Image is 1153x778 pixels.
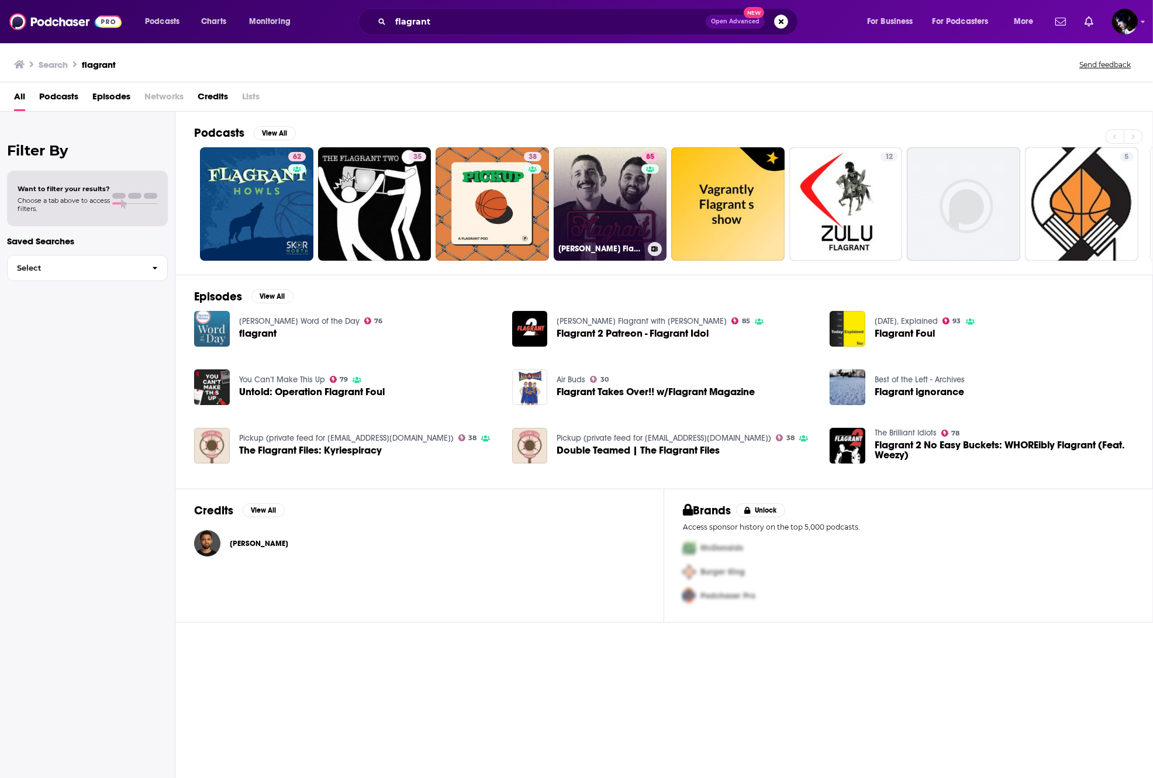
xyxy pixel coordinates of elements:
[194,311,230,347] img: flagrant
[198,87,228,111] span: Credits
[251,289,294,303] button: View All
[194,530,220,556] a: Akaash Singh
[364,317,383,324] a: 76
[249,13,291,30] span: Monitoring
[557,329,709,338] a: Flagrant 2 Patreon - Flagrant Idol
[875,387,964,397] a: Flagrant ignorance
[683,523,1134,531] p: Access sponsor history on the top 5,000 podcasts.
[194,126,244,140] h2: Podcasts
[786,435,795,441] span: 38
[776,434,795,441] a: 38
[243,503,285,517] button: View All
[7,142,168,159] h2: Filter By
[646,151,654,163] span: 85
[830,369,865,405] a: Flagrant ignorance
[288,152,306,161] a: 62
[941,430,960,437] a: 78
[1112,9,1138,34] img: User Profile
[641,152,659,161] a: 85
[239,329,277,338] a: flagrant
[241,12,306,31] button: open menu
[14,87,25,111] span: All
[953,319,961,324] span: 93
[512,428,548,464] a: Double Teamed | The Flagrant Files
[239,387,385,397] a: Untold: Operation Flagrant Foul
[239,445,382,455] a: The Flagrant Files: Kyriespiracy
[1025,147,1138,261] a: 5
[194,503,233,518] h2: Credits
[340,377,348,382] span: 79
[18,196,110,213] span: Choose a tab above to access filters.
[9,11,122,33] img: Podchaser - Follow, Share and Rate Podcasts
[254,126,296,140] button: View All
[194,503,285,518] a: CreditsView All
[201,13,226,30] span: Charts
[557,433,771,443] a: Pickup (private feed for hello@flagrantmag.com)
[318,147,431,261] a: 35
[736,503,786,517] button: Unlock
[875,375,965,385] a: Best of the Left - Archives
[706,15,765,29] button: Open AdvancedNew
[1080,12,1098,32] a: Show notifications dropdown
[554,147,667,261] a: 85[PERSON_NAME] Flagrant with [PERSON_NAME]
[1014,13,1034,30] span: More
[1112,9,1138,34] span: Logged in as zreese
[230,539,288,548] a: Akaash Singh
[391,12,706,31] input: Search podcasts, credits, & more...
[789,147,903,261] a: 12
[1120,152,1134,161] a: 5
[700,567,745,577] span: Burger King
[933,13,989,30] span: For Podcasters
[7,255,168,281] button: Select
[468,435,477,441] span: 38
[200,147,313,261] a: 62
[557,387,755,397] a: Flagrant Takes Over!! w/Flagrant Magazine
[194,289,242,304] h2: Episodes
[293,151,301,163] span: 62
[711,19,760,25] span: Open Advanced
[370,8,809,35] div: Search podcasts, credits, & more...
[82,59,116,70] h3: flagrant
[875,329,935,338] a: Flagrant Foul
[678,560,700,584] img: Second Pro Logo
[590,376,609,383] a: 30
[830,311,865,347] img: Flagrant Foul
[242,87,260,111] span: Lists
[137,12,195,31] button: open menu
[524,152,541,161] a: 38
[943,317,961,324] a: 93
[239,316,360,326] a: Merriam-Webster's Word of the Day
[1006,12,1048,31] button: open menu
[92,87,130,111] a: Episodes
[875,440,1134,460] span: Flagrant 2 No Easy Buckets: WHOREibly Flagrant (Feat. Weezy)
[1076,60,1134,70] button: Send feedback
[145,13,179,30] span: Podcasts
[1051,12,1071,32] a: Show notifications dropdown
[678,584,700,608] img: Third Pro Logo
[436,147,549,261] a: 38
[731,317,750,324] a: 85
[409,152,426,161] a: 35
[512,369,548,405] a: Flagrant Takes Over!! w/Flagrant Magazine
[885,151,893,163] span: 12
[39,87,78,111] a: Podcasts
[529,151,537,163] span: 38
[830,428,865,464] img: Flagrant 2 No Easy Buckets: WHOREibly Flagrant (Feat. Weezy)
[683,503,731,518] h2: Brands
[700,543,743,553] span: McDonalds
[744,7,765,18] span: New
[194,12,233,31] a: Charts
[557,375,585,385] a: Air Buds
[600,377,609,382] span: 30
[144,87,184,111] span: Networks
[1112,9,1138,34] button: Show profile menu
